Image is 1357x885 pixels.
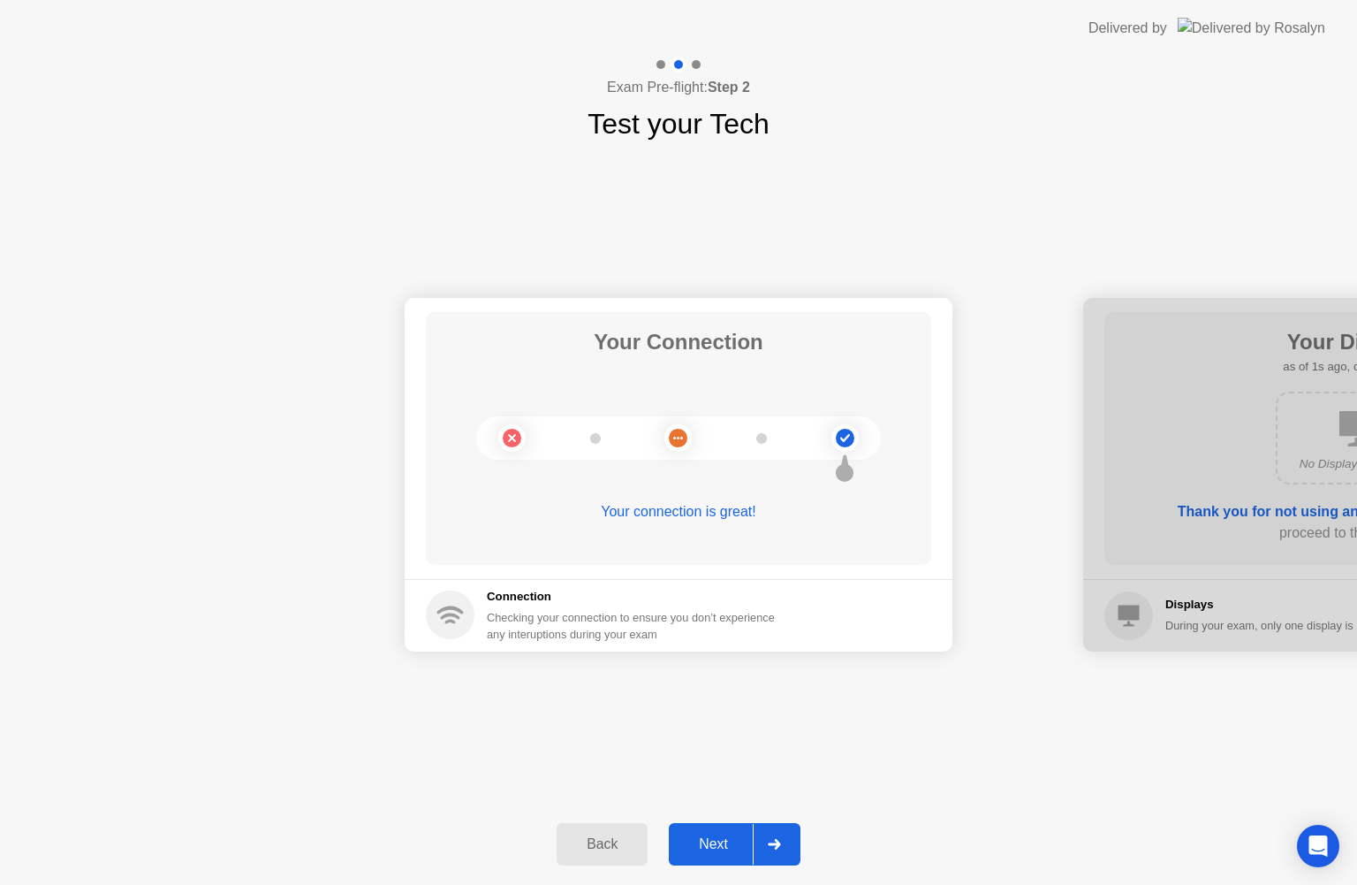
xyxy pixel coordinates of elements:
[1088,18,1167,39] div: Delivered by
[669,823,800,866] button: Next
[674,836,753,852] div: Next
[1297,825,1339,867] div: Open Intercom Messenger
[1178,18,1325,38] img: Delivered by Rosalyn
[557,823,648,866] button: Back
[607,77,750,98] h4: Exam Pre-flight:
[562,836,642,852] div: Back
[426,501,931,523] div: Your connection is great!
[487,588,785,606] h5: Connection
[708,80,750,95] b: Step 2
[487,609,785,643] div: Checking your connection to ensure you don’t experience any interuptions during your exam
[594,326,763,358] h1: Your Connection
[588,103,769,145] h1: Test your Tech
